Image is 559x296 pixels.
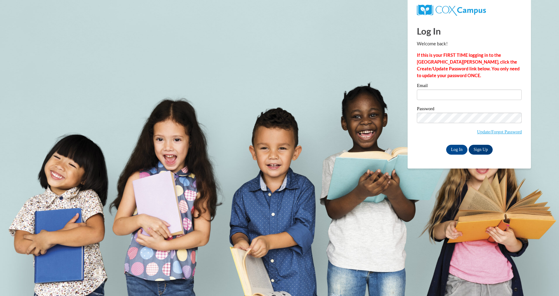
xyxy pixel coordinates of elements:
[417,83,522,90] label: Email
[417,52,520,78] strong: If this is your FIRST TIME logging in to the [GEOGRAPHIC_DATA][PERSON_NAME], click the Create/Upd...
[446,145,468,155] input: Log In
[417,7,486,12] a: COX Campus
[417,5,486,16] img: COX Campus
[417,25,522,37] h1: Log In
[469,145,493,155] a: Sign Up
[417,40,522,47] p: Welcome back!
[417,106,522,113] label: Password
[477,129,522,134] a: Update/Forgot Password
